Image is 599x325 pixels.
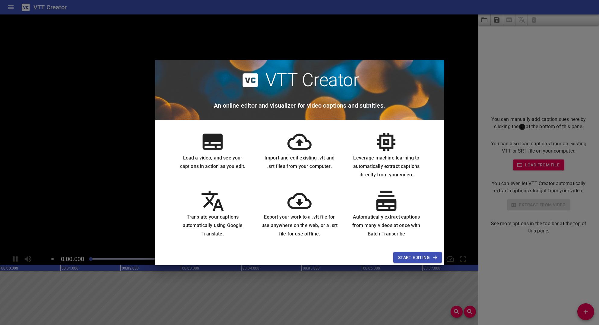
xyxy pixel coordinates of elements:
[214,101,385,110] h6: An online editor and visualizer for video captions and subtitles.
[348,213,425,238] h6: Automatically extract captions from many videos at once with Batch Transcribe
[398,254,437,261] span: Start Editing
[174,154,251,171] h6: Load a video, and see your captions in action as you edit.
[261,154,338,171] h6: Import and edit existing .vtt and .srt files from your computer.
[261,213,338,238] h6: Export your work to a .vtt file for use anywhere on the web, or a .srt file for use offline.
[174,213,251,238] h6: Translate your captions automatically using Google Translate.
[393,252,442,263] button: Start Editing
[265,69,359,91] h2: VTT Creator
[348,154,425,179] h6: Leverage machine learning to automatically extract captions directly from your video.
